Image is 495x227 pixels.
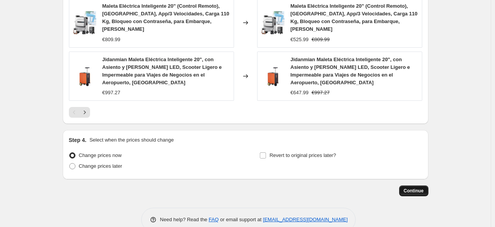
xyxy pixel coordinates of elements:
[69,107,90,118] nav: Pagination
[291,57,410,85] span: Jidanmian Maleta Eléctrica Inteligente 20", con Asiento y [PERSON_NAME] LED, Scooter Ligero e Imp...
[102,57,222,85] span: Jidanmian Maleta Eléctrica Inteligente 20", con Asiento y [PERSON_NAME] LED, Scooter Ligero e Imp...
[102,89,120,97] div: €997.27
[79,107,90,118] button: Next
[219,217,263,222] span: or email support at
[73,65,96,88] img: 31SFK0zkkXL_80x.jpg
[291,36,309,43] div: €525.99
[160,217,209,222] span: Need help? Read the
[79,163,122,169] span: Change prices later
[291,89,309,97] div: €647.99
[89,136,174,144] p: Select when the prices should change
[269,152,336,158] span: Revert to original prices later?
[261,65,284,88] img: 31SFK0zkkXL_80x.jpg
[209,217,219,222] a: FAQ
[102,3,229,32] span: Maleta Eléctrica Inteligente 20" (Control Remoto), [GEOGRAPHIC_DATA], App/3 Velocidades, Carga 11...
[261,11,284,34] img: 71ZXVE1vv8L_80x.jpg
[79,152,122,158] span: Change prices now
[404,188,424,194] span: Continue
[291,3,418,32] span: Maleta Eléctrica Inteligente 20" (Control Remoto), [GEOGRAPHIC_DATA], App/3 Velocidades, Carga 11...
[73,11,96,34] img: 71ZXVE1vv8L_80x.jpg
[102,36,120,43] div: €809.99
[312,89,330,97] strike: €997.27
[69,136,87,144] h2: Step 4.
[399,185,428,196] button: Continue
[312,36,330,43] strike: €809.99
[263,217,348,222] a: [EMAIL_ADDRESS][DOMAIN_NAME]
